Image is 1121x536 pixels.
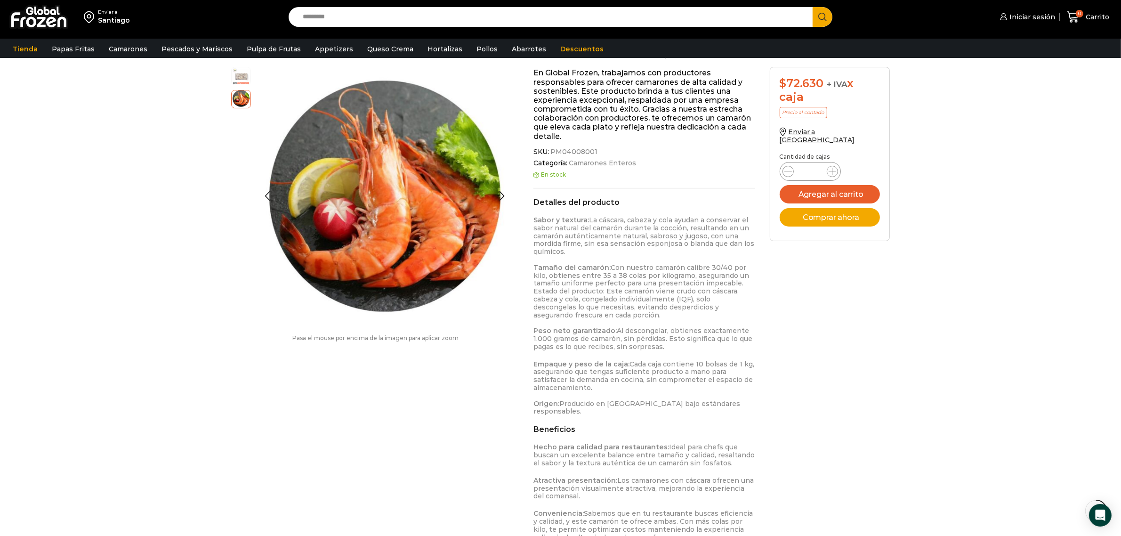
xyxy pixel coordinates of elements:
strong: Hecho para calidad para restaurantes: [533,443,669,451]
strong: Empaque y peso de la caja: [533,360,629,368]
div: Santiago [98,16,130,25]
p: Ideal para chefs que buscan un excelente balance entre tamaño y calidad, resaltando el sabor y la... [533,443,755,467]
strong: Atractiva presentación: [533,476,617,485]
span: Carrito [1083,12,1109,22]
a: Enviar a [GEOGRAPHIC_DATA] [780,128,855,144]
span: Categoría: [533,159,755,167]
a: 0 Carrito [1065,6,1112,28]
span: camaron-hoso [232,89,250,108]
a: Hortalizas [423,40,467,58]
button: Search button [813,7,832,27]
span: PM04008001 [549,148,597,156]
img: address-field-icon.svg [84,9,98,25]
div: x caja [780,77,880,104]
span: camarones-enteros [232,66,250,85]
a: Camarones [104,40,152,58]
p: En stock [533,171,755,178]
strong: Sabor y textura: [533,216,589,224]
a: Iniciar sesión [998,8,1055,26]
p: En Global Frozen, trabajamos con productores responsables para ofrecer camarones de alta calidad ... [533,68,755,141]
a: Appetizers [310,40,358,58]
a: Queso Crema [363,40,418,58]
p: Cantidad de cajas [780,154,880,160]
span: 0 [1076,10,1083,17]
a: Tienda [8,40,42,58]
strong: Conveniencia: [533,509,584,518]
a: Pulpa de Frutas [242,40,306,58]
button: Comprar ahora [780,208,880,227]
p: Pasa el mouse por encima de la imagen para aplicar zoom [231,335,520,341]
a: Papas Fritas [47,40,99,58]
p: Precio al contado [780,107,827,118]
a: Camarones Enteros [567,159,636,167]
a: Pollos [472,40,502,58]
strong: Origen: [533,399,559,408]
a: Pescados y Mariscos [157,40,237,58]
strong: Tamaño del camarón: [533,263,611,272]
p: La cáscara, cabeza y cola ayudan a conservar el sabor natural del camarón durante la cocción, res... [533,216,755,351]
span: $ [780,76,787,90]
bdi: 72.630 [780,76,823,90]
p: Cada caja contiene 10 bolsas de 1 kg, asegurando que tengas suficiente producto a mano para satis... [533,360,755,416]
h2: Detalles del producto [533,198,755,207]
div: Enviar a [98,9,130,16]
button: Agregar al carrito [780,185,880,203]
a: Abarrotes [507,40,551,58]
span: SKU: [533,148,755,156]
div: Open Intercom Messenger [1089,504,1112,527]
h2: Beneficios [533,425,755,434]
p: Los camarones con cáscara ofrecen una presentación visualmente atractiva, mejorando la experienci... [533,477,755,500]
span: + IVA [827,80,847,89]
span: Iniciar sesión [1007,12,1055,22]
input: Product quantity [801,165,819,178]
a: Descuentos [556,40,608,58]
strong: Peso neto garantizado: [533,326,617,335]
